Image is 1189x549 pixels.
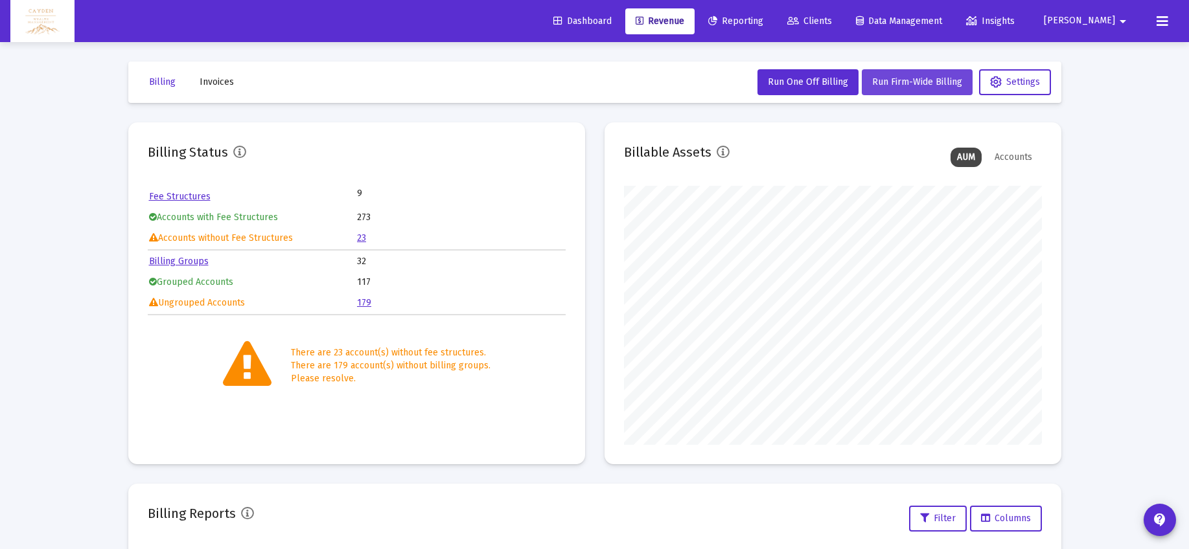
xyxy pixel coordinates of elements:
span: Run Firm-Wide Billing [872,76,962,87]
button: Run Firm-Wide Billing [862,69,973,95]
td: 9 [357,187,461,200]
button: Filter [909,506,967,532]
span: Clients [787,16,832,27]
td: 117 [357,273,564,292]
span: Insights [966,16,1015,27]
td: Grouped Accounts [149,273,356,292]
span: Billing [149,76,176,87]
a: Reporting [698,8,774,34]
h2: Billing Status [148,142,228,162]
a: Revenue [625,8,695,34]
a: Clients [777,8,842,34]
a: Billing Groups [149,256,209,267]
span: Filter [920,513,956,524]
td: Ungrouped Accounts [149,293,356,313]
div: AUM [951,148,982,167]
img: Dashboard [20,8,65,34]
div: There are 23 account(s) without fee structures. [291,346,491,359]
a: 179 [357,297,371,308]
td: 273 [357,208,564,227]
button: [PERSON_NAME] [1028,8,1146,34]
a: Fee Structures [149,191,211,202]
button: Settings [979,69,1051,95]
mat-icon: contact_support [1152,512,1168,528]
span: Invoices [200,76,234,87]
td: Accounts with Fee Structures [149,208,356,227]
button: Invoices [189,69,244,95]
button: Columns [970,506,1042,532]
mat-icon: arrow_drop_down [1115,8,1131,34]
span: Columns [981,513,1031,524]
td: Accounts without Fee Structures [149,229,356,248]
a: Insights [956,8,1025,34]
h2: Billable Assets [624,142,711,162]
span: Dashboard [553,16,612,27]
div: There are 179 account(s) without billing groups. [291,359,491,372]
span: Data Management [856,16,942,27]
a: 23 [357,232,366,243]
span: Settings [990,76,1040,87]
button: Billing [139,69,186,95]
a: Dashboard [543,8,622,34]
span: Reporting [708,16,763,27]
div: Accounts [988,148,1039,167]
span: Run One Off Billing [768,76,848,87]
span: [PERSON_NAME] [1044,16,1115,27]
div: Please resolve. [291,372,491,385]
span: Revenue [636,16,684,27]
h2: Billing Reports [148,503,236,524]
button: Run One Off Billing [757,69,859,95]
td: 32 [357,252,564,271]
a: Data Management [846,8,952,34]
